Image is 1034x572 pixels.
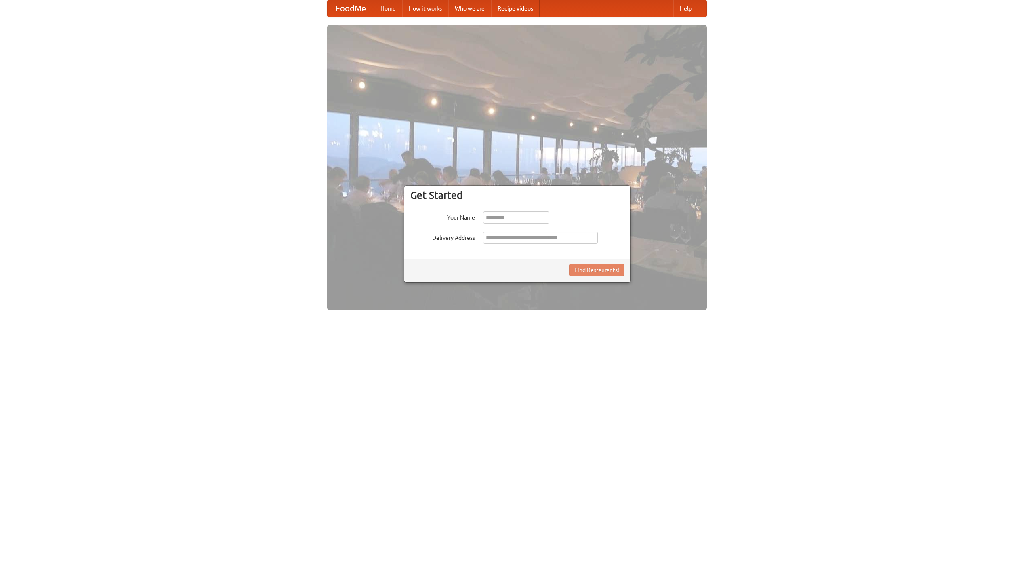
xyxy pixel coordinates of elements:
a: Home [374,0,402,17]
a: Help [673,0,698,17]
a: Recipe videos [491,0,540,17]
label: Your Name [410,211,475,222]
h3: Get Started [410,189,624,201]
a: Who we are [448,0,491,17]
button: Find Restaurants! [569,264,624,276]
a: FoodMe [328,0,374,17]
a: How it works [402,0,448,17]
label: Delivery Address [410,232,475,242]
